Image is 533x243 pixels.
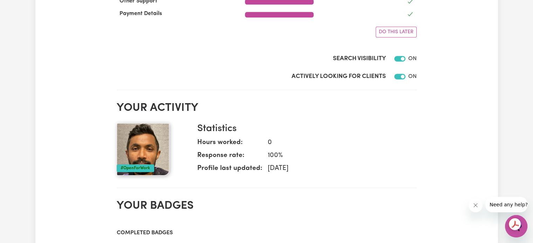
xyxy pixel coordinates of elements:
span: ON [408,74,417,79]
dt: Response rate: [197,151,262,164]
span: Need any help? [4,5,42,10]
dd: [DATE] [262,164,411,174]
h3: Statistics [197,123,411,135]
label: Actively Looking for Clients [292,72,386,81]
button: Do this later [376,27,417,37]
dt: Hours worked: [197,138,262,151]
dt: Profile last updated: [197,164,262,177]
img: Your profile picture [117,123,169,176]
h2: Your activity [117,101,417,115]
dd: 0 [262,138,411,148]
span: Payment Details [117,11,165,16]
label: Search Visibility [333,54,386,63]
span: Do this later [379,29,414,35]
dd: 100 % [262,151,411,161]
iframe: Button to launch messaging window [505,215,527,237]
span: ON [408,56,417,62]
iframe: Message from company [485,197,527,212]
div: #OpenForWork [117,164,154,172]
h2: Your badges [117,199,417,213]
iframe: Close message [469,198,483,212]
h3: Completed badges [117,230,417,236]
